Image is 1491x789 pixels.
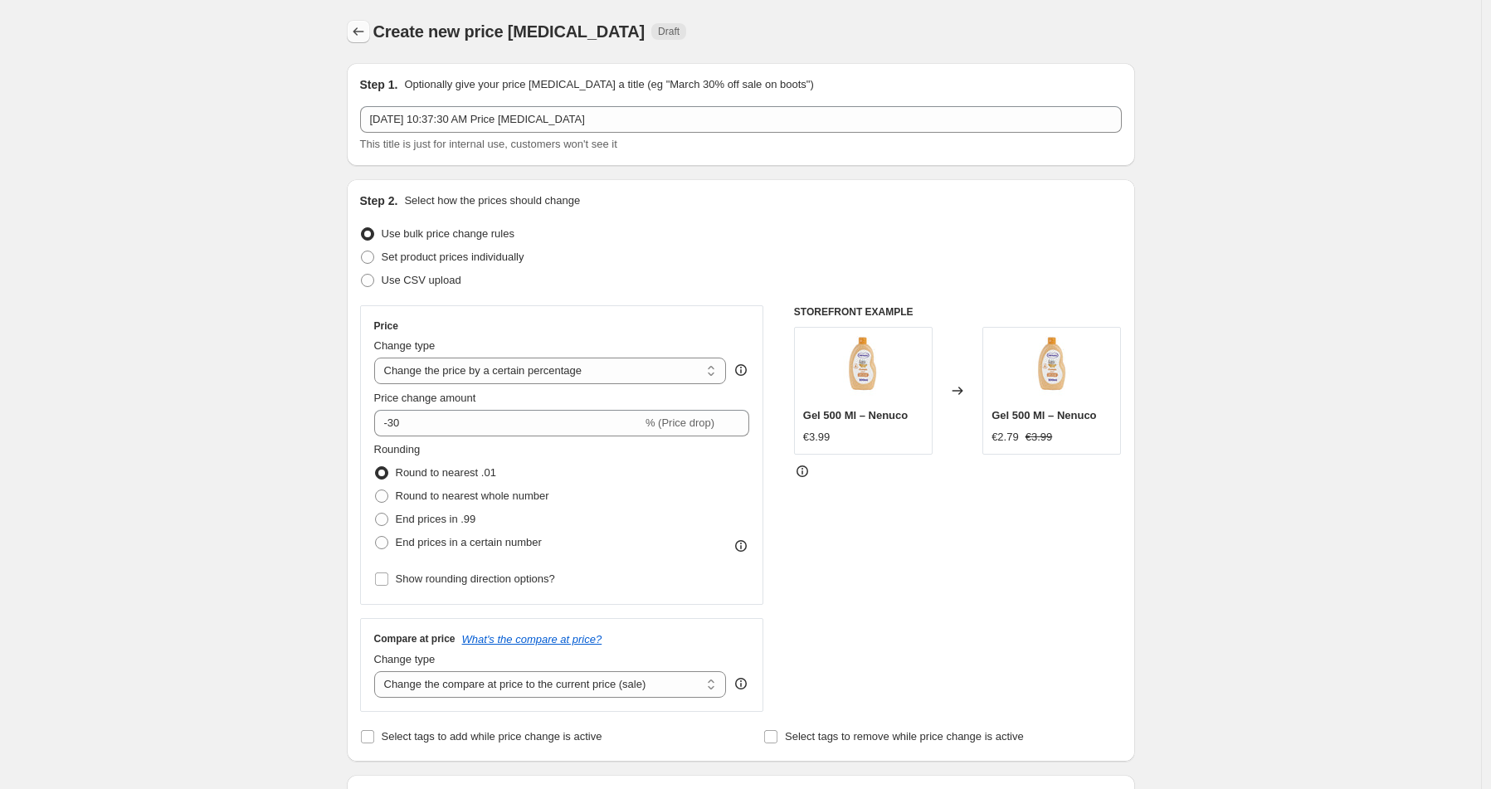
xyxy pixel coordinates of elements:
[360,76,398,93] h2: Step 1.
[462,633,602,645] button: What's the compare at price?
[733,675,749,692] div: help
[374,339,436,352] span: Change type
[373,22,646,41] span: Create new price [MEDICAL_DATA]
[785,730,1024,743] span: Select tags to remove while price change is active
[382,730,602,743] span: Select tags to add while price change is active
[396,536,542,548] span: End prices in a certain number
[733,362,749,378] div: help
[382,227,514,240] span: Use bulk price change rules
[992,429,1019,446] div: €2.79
[992,409,1096,421] span: Gel 500 Ml – Nenuco
[404,76,813,93] p: Optionally give your price [MEDICAL_DATA] a title (eg "March 30% off sale on boots")
[360,138,617,150] span: This title is just for internal use, customers won't see it
[830,336,896,402] img: K0FxM2ZJOHo1S2w2RDJLNWhjMkY5dUlFSzlHUnp4ekVVb1FiMzE5ZkVLLytOVFF5eE5qRythRTlYTkwzajFHMg2_80x.jpg
[374,319,398,333] h3: Price
[396,513,476,525] span: End prices in .99
[1019,336,1085,402] img: K0FxM2ZJOHo1S2w2RDJLNWhjMkY5dUlFSzlHUnp4ekVVb1FiMzE5ZkVLLytOVFF5eE5qRythRTlYTkwzajFHMg2_80x.jpg
[374,653,436,665] span: Change type
[658,25,680,38] span: Draft
[803,409,908,421] span: Gel 500 Ml – Nenuco
[374,632,456,645] h3: Compare at price
[396,466,496,479] span: Round to nearest .01
[404,192,580,209] p: Select how the prices should change
[360,192,398,209] h2: Step 2.
[646,416,714,429] span: % (Price drop)
[382,251,524,263] span: Set product prices individually
[794,305,1122,319] h6: STOREFRONT EXAMPLE
[374,443,421,455] span: Rounding
[374,392,476,404] span: Price change amount
[360,106,1122,133] input: 30% off holiday sale
[382,274,461,286] span: Use CSV upload
[1026,429,1053,446] strike: €3.99
[396,489,549,502] span: Round to nearest whole number
[396,572,555,585] span: Show rounding direction options?
[374,410,642,436] input: -15
[803,429,831,446] div: €3.99
[347,20,370,43] button: Price change jobs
